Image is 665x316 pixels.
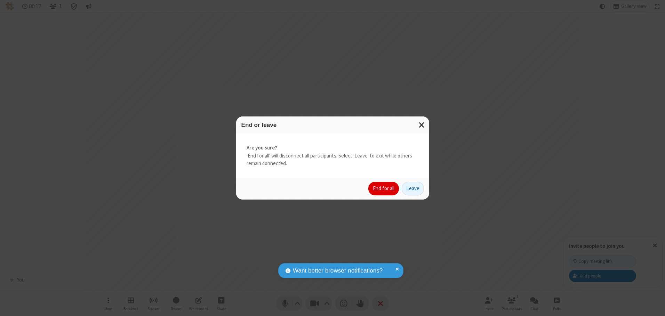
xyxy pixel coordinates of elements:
strong: Are you sure? [247,144,419,152]
h3: End or leave [241,122,424,128]
button: Close modal [415,116,429,133]
button: Leave [402,182,424,196]
button: End for all [368,182,399,196]
span: Want better browser notifications? [293,266,383,275]
div: 'End for all' will disconnect all participants. Select 'Leave' to exit while others remain connec... [236,133,429,178]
